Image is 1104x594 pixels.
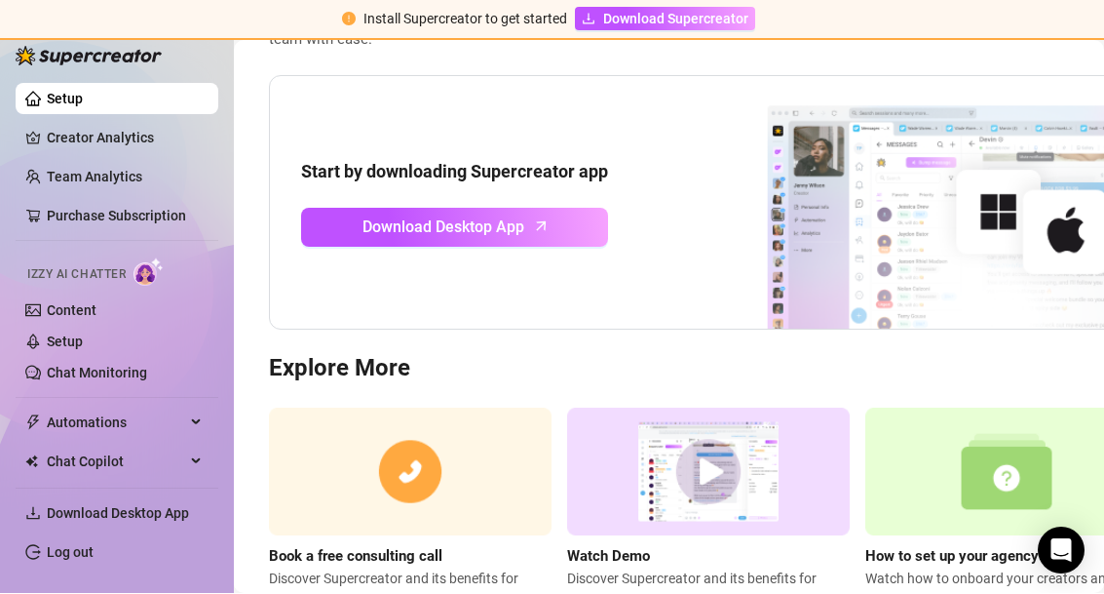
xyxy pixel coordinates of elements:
[47,408,185,439] span: Automations
[1038,528,1085,574] div: Open Intercom Messenger
[362,216,524,240] span: Download Desktop App
[567,548,650,566] strong: Watch Demo
[47,366,147,381] a: Chat Monitoring
[47,201,203,232] a: Purchase Subscription
[47,447,185,478] span: Chat Copilot
[269,409,552,536] img: consulting call
[47,303,96,319] a: Content
[47,506,189,522] span: Download Desktop App
[27,266,126,285] span: Izzy AI Chatter
[582,13,595,26] span: download
[25,416,41,431] span: thunderbolt
[47,335,83,350] a: Setup
[603,9,748,30] span: Download Supercreator
[269,548,442,566] strong: Book a free consulting call
[25,455,38,469] img: Chat Copilot
[47,545,94,561] a: Log out
[25,506,41,522] span: download
[342,13,356,26] span: exclamation-circle
[575,8,755,31] a: Download Supercreator
[865,548,1039,566] strong: How to set up your agency
[301,209,608,248] a: Download Desktop Apparrow-up
[530,216,552,238] span: arrow-up
[47,123,203,154] a: Creator Analytics
[567,409,850,536] img: supercreator demo
[47,170,142,185] a: Team Analytics
[301,162,608,182] strong: Start by downloading Supercreator app
[363,12,567,27] span: Install Supercreator to get started
[133,258,164,287] img: AI Chatter
[16,47,162,66] img: logo-BBDzfeDw.svg
[47,92,83,107] a: Setup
